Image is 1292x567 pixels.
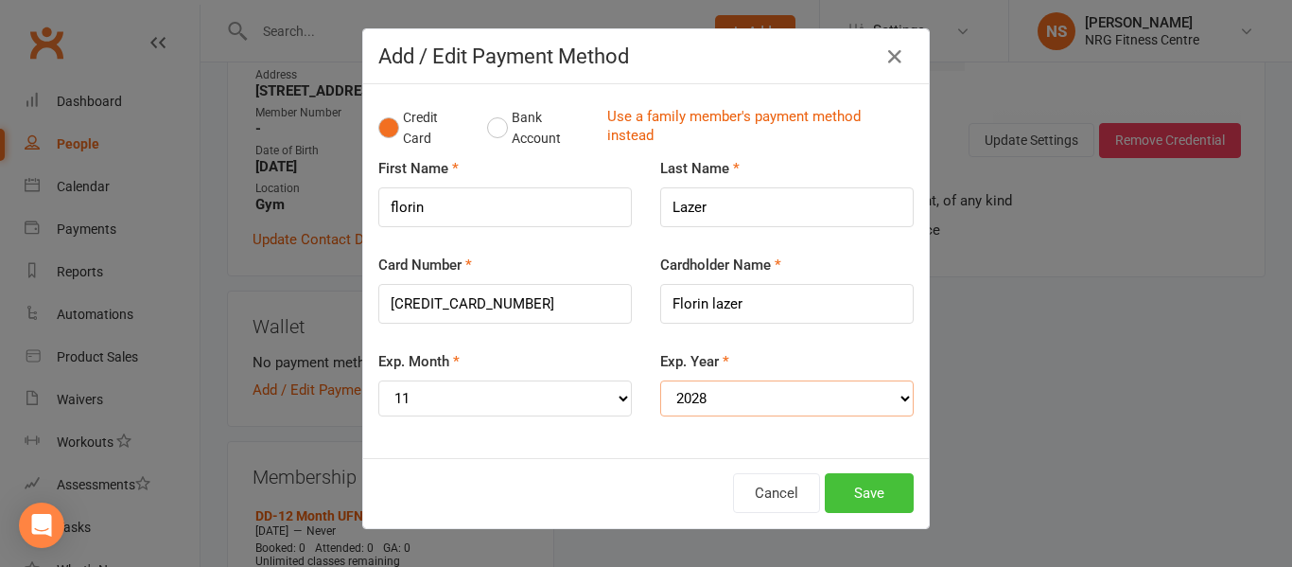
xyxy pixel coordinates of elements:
label: Last Name [660,157,740,180]
h4: Add / Edit Payment Method [378,44,914,68]
button: Credit Card [378,99,467,157]
label: Card Number [378,254,472,276]
button: Bank Account [487,99,592,157]
button: Save [825,473,914,513]
label: Exp. Year [660,350,729,373]
button: Close [880,42,910,72]
a: Use a family member's payment method instead [607,107,904,150]
div: Open Intercom Messenger [19,503,64,548]
label: Exp. Month [378,350,460,373]
input: Name on card [660,284,914,324]
label: First Name [378,157,459,180]
input: XXXX-XXXX-XXXX-XXXX [378,284,632,324]
label: Cardholder Name [660,254,781,276]
button: Cancel [733,473,820,513]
